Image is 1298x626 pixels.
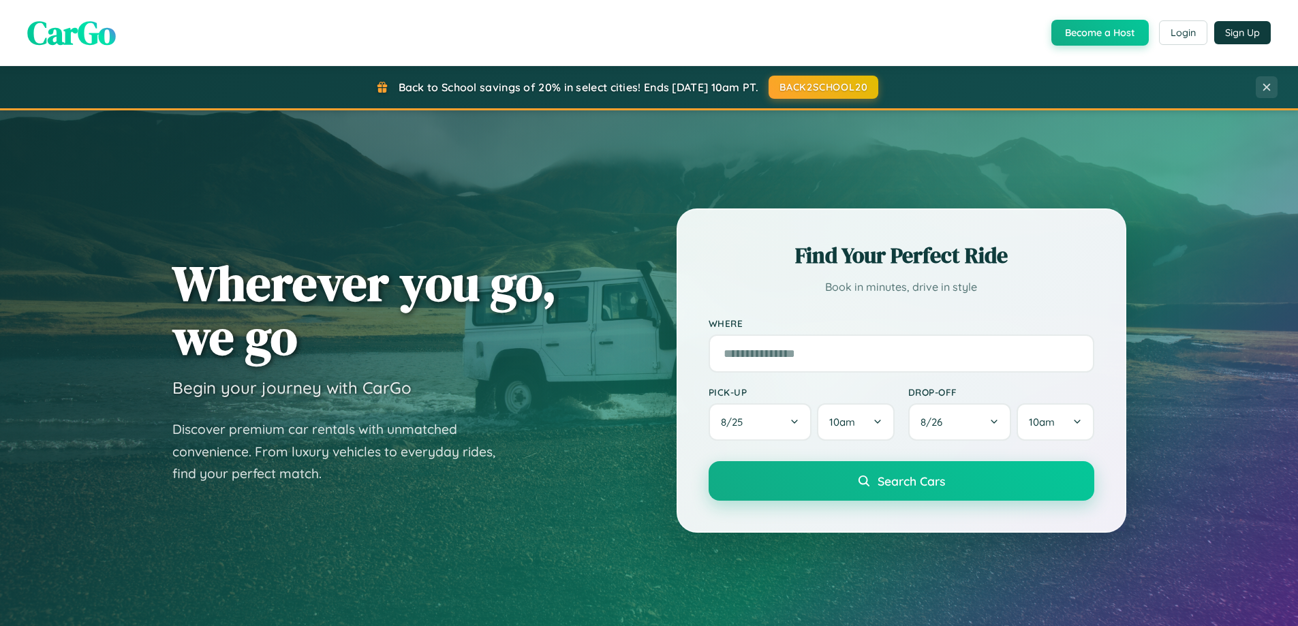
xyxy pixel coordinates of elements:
span: CarGo [27,10,116,55]
button: Sign Up [1214,21,1271,44]
span: Search Cars [878,473,945,488]
h1: Wherever you go, we go [172,256,557,364]
button: Become a Host [1051,20,1149,46]
p: Book in minutes, drive in style [709,277,1094,297]
span: 10am [829,416,855,428]
h3: Begin your journey with CarGo [172,377,412,398]
span: 8 / 25 [721,416,750,428]
button: 8/25 [709,403,812,441]
span: Back to School savings of 20% in select cities! Ends [DATE] 10am PT. [399,80,758,94]
span: 10am [1029,416,1055,428]
button: 10am [1017,403,1094,441]
h2: Find Your Perfect Ride [709,240,1094,270]
label: Where [709,317,1094,329]
button: Search Cars [709,461,1094,501]
button: BACK2SCHOOL20 [769,76,878,99]
p: Discover premium car rentals with unmatched convenience. From luxury vehicles to everyday rides, ... [172,418,513,485]
label: Drop-off [908,386,1094,398]
span: 8 / 26 [921,416,949,428]
button: 10am [817,403,894,441]
label: Pick-up [709,386,895,398]
button: Login [1159,20,1207,45]
button: 8/26 [908,403,1012,441]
